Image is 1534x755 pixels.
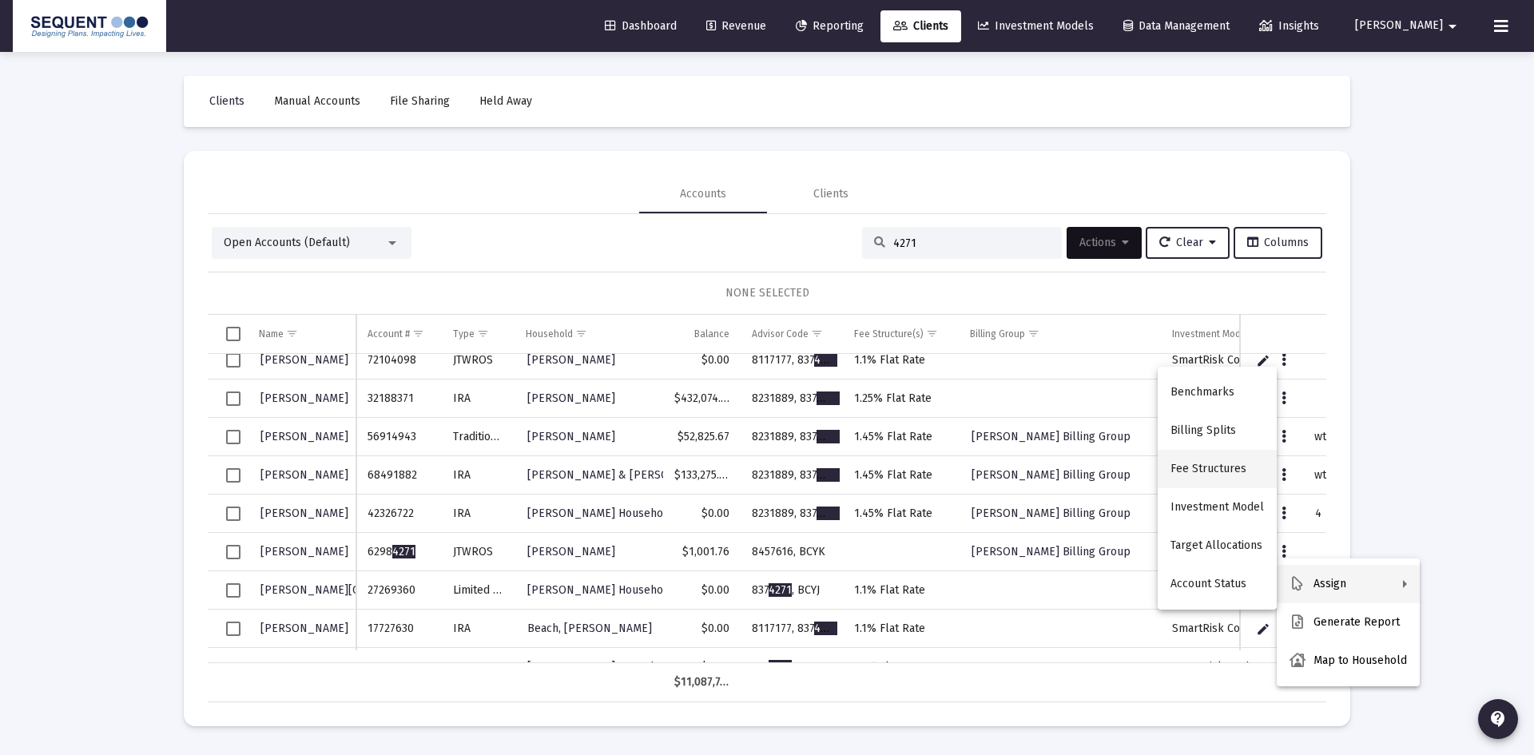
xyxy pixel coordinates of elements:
[1158,450,1277,488] button: Fee Structures
[1158,527,1277,565] button: Target Allocations
[1277,565,1420,603] button: Assign
[1158,565,1277,603] button: Account Status
[1158,488,1277,527] button: Investment Model
[1158,373,1277,411] button: Benchmarks
[1277,603,1420,642] button: Generate Report
[1158,411,1277,450] button: Billing Splits
[1277,642,1420,680] button: Map to Household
